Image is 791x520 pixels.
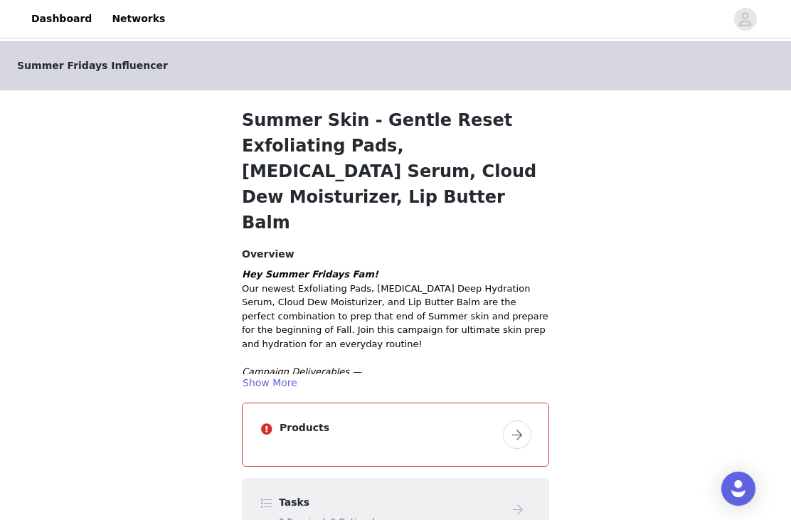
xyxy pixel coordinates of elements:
[103,3,174,35] a: Networks
[242,374,298,391] button: Show More
[23,3,100,35] a: Dashboard
[242,366,361,377] em: Campaign Deliverables —
[242,247,549,262] h4: Overview
[17,58,168,73] span: Summer Fridays Influencer
[242,282,549,351] p: Our newest Exfoliating Pads, [MEDICAL_DATA] Deep Hydration Serum, Cloud Dew Moisturizer, and Lip ...
[242,403,549,467] div: Products
[721,472,755,506] div: Open Intercom Messenger
[242,269,378,280] strong: Hey Summer Fridays Fam!
[280,420,497,435] h4: Products
[738,8,752,31] div: avatar
[242,107,549,235] h1: Summer Skin - Gentle Reset Exfoliating Pads, [MEDICAL_DATA] Serum, Cloud Dew Moisturizer, Lip But...
[279,495,498,510] h4: Tasks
